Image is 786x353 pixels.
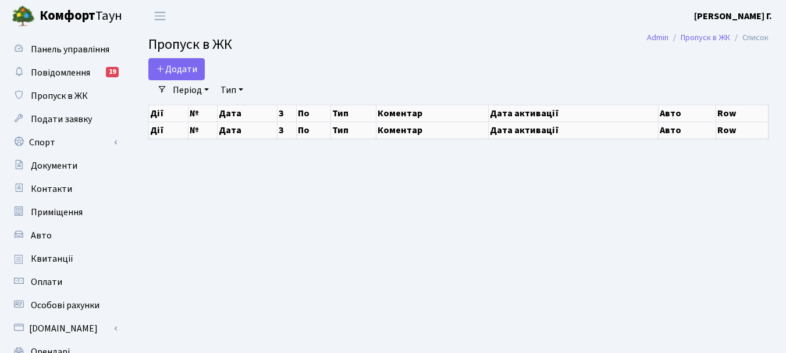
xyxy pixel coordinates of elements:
[31,43,109,56] span: Панель управління
[489,122,659,138] th: Дата активації
[168,80,214,100] a: Період
[6,84,122,108] a: Пропуск в ЖК
[217,105,278,122] th: Дата
[31,183,72,195] span: Контакти
[145,6,175,26] button: Переключити навігацію
[31,159,77,172] span: Документи
[148,58,205,80] a: Додати
[278,122,297,138] th: З
[6,224,122,247] a: Авто
[730,31,769,44] li: Список
[12,5,35,28] img: logo.png
[31,276,62,288] span: Оплати
[31,90,88,102] span: Пропуск в ЖК
[6,61,122,84] a: Повідомлення19
[6,154,122,177] a: Документи
[217,122,278,138] th: Дата
[694,10,772,23] b: [PERSON_NAME] Г.
[376,105,489,122] th: Коментар
[40,6,95,25] b: Комфорт
[6,294,122,317] a: Особові рахунки
[489,105,659,122] th: Дата активації
[6,38,122,61] a: Панель управління
[40,6,122,26] span: Таун
[156,63,197,76] span: Додати
[6,131,122,154] a: Спорт
[659,105,716,122] th: Авто
[376,122,489,138] th: Коментар
[647,31,668,44] a: Admin
[6,270,122,294] a: Оплати
[6,247,122,270] a: Квитанції
[31,229,52,242] span: Авто
[6,177,122,201] a: Контакти
[31,206,83,219] span: Приміщення
[31,299,99,312] span: Особові рахунки
[6,201,122,224] a: Приміщення
[31,66,90,79] span: Повідомлення
[716,105,769,122] th: Row
[31,113,92,126] span: Подати заявку
[6,108,122,131] a: Подати заявку
[189,122,217,138] th: №
[31,252,73,265] span: Квитанції
[216,80,248,100] a: Тип
[297,105,331,122] th: По
[149,105,189,122] th: Дії
[331,122,376,138] th: Тип
[278,105,297,122] th: З
[694,9,772,23] a: [PERSON_NAME] Г.
[629,26,786,50] nav: breadcrumb
[6,317,122,340] a: [DOMAIN_NAME]
[106,67,119,77] div: 19
[716,122,769,138] th: Row
[331,105,376,122] th: Тип
[659,122,716,138] th: Авто
[297,122,331,138] th: По
[148,34,232,55] span: Пропуск в ЖК
[681,31,730,44] a: Пропуск в ЖК
[149,122,189,138] th: Дії
[189,105,217,122] th: №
